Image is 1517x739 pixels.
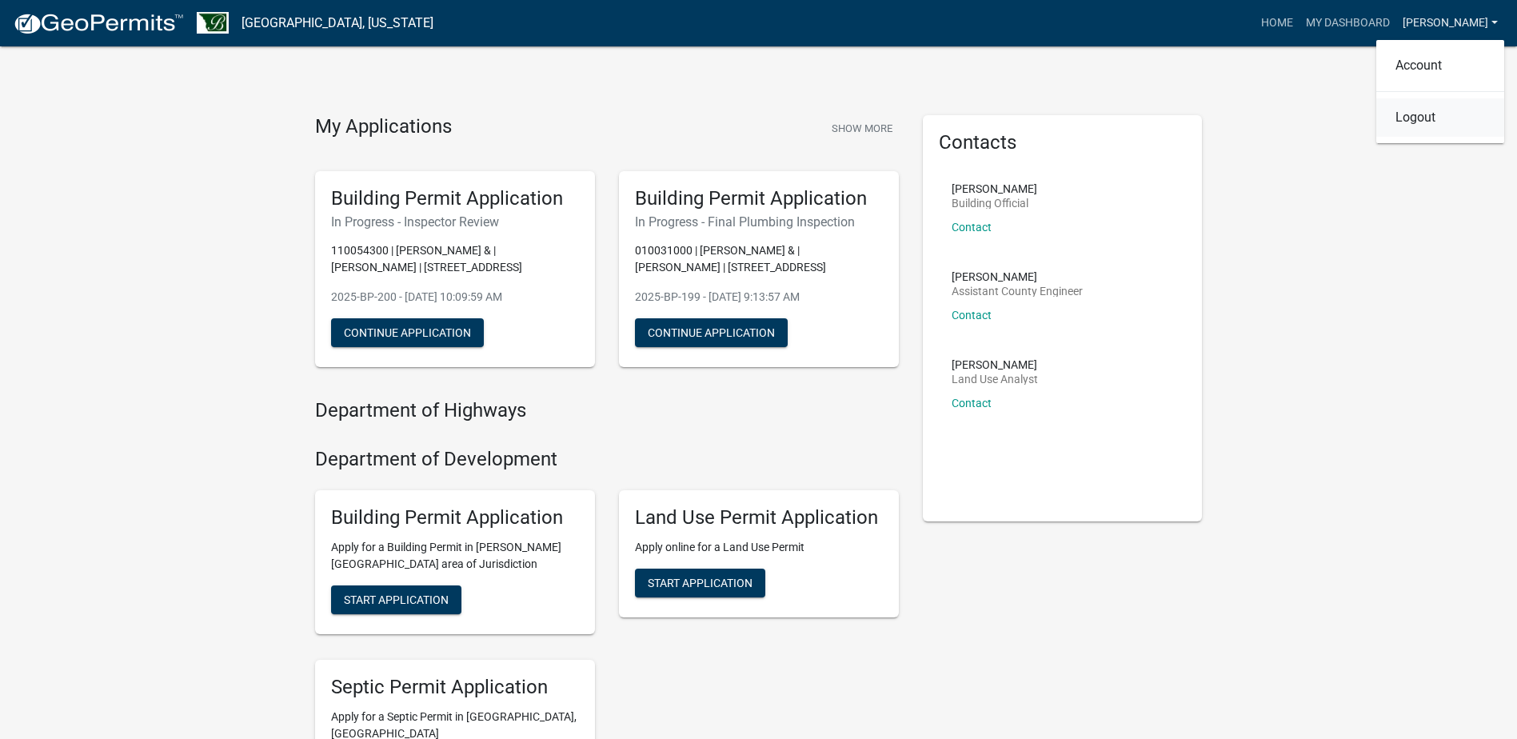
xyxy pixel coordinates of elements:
p: 2025-BP-200 - [DATE] 10:09:59 AM [331,289,579,306]
a: Contact [952,221,992,234]
h4: My Applications [315,115,452,139]
h4: Department of Highways [315,399,899,422]
a: My Dashboard [1299,8,1396,38]
span: Start Application [648,576,753,589]
a: [GEOGRAPHIC_DATA], [US_STATE] [242,10,433,37]
a: Account [1376,46,1504,85]
h5: Septic Permit Application [331,676,579,699]
h5: Building Permit Application [635,187,883,210]
h5: Building Permit Application [331,187,579,210]
button: Continue Application [635,318,788,347]
h6: In Progress - Inspector Review [331,214,579,230]
p: Apply online for a Land Use Permit [635,539,883,556]
button: Continue Application [331,318,484,347]
p: [PERSON_NAME] [952,183,1037,194]
a: [PERSON_NAME] [1396,8,1504,38]
img: Benton County, Minnesota [197,12,229,34]
a: Logout [1376,98,1504,137]
button: Show More [825,115,899,142]
p: [PERSON_NAME] [952,359,1038,370]
h4: Department of Development [315,448,899,471]
p: Assistant County Engineer [952,286,1083,297]
span: Start Application [344,593,449,605]
button: Start Application [331,585,461,614]
p: Building Official [952,198,1037,209]
h5: Contacts [939,131,1187,154]
h6: In Progress - Final Plumbing Inspection [635,214,883,230]
div: [PERSON_NAME] [1376,40,1504,143]
p: Apply for a Building Permit in [PERSON_NAME][GEOGRAPHIC_DATA] area of Jurisdiction [331,539,579,573]
p: 2025-BP-199 - [DATE] 9:13:57 AM [635,289,883,306]
p: Land Use Analyst [952,373,1038,385]
h5: Land Use Permit Application [635,506,883,529]
a: Contact [952,397,992,409]
a: Contact [952,309,992,322]
p: 110054300 | [PERSON_NAME] & | [PERSON_NAME] | [STREET_ADDRESS] [331,242,579,276]
a: Home [1255,8,1299,38]
p: [PERSON_NAME] [952,271,1083,282]
h5: Building Permit Application [331,506,579,529]
p: 010031000 | [PERSON_NAME] & | [PERSON_NAME] | [STREET_ADDRESS] [635,242,883,276]
button: Start Application [635,569,765,597]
